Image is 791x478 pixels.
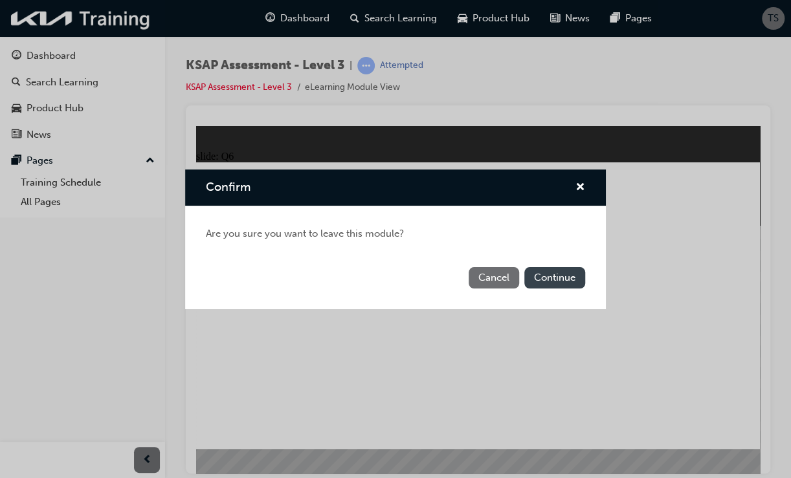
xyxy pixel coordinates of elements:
[185,206,606,262] div: Are you sure you want to leave this module?
[185,169,606,309] div: Confirm
[206,180,251,194] span: Confirm
[575,180,585,196] button: cross-icon
[524,267,585,288] button: Continue
[469,267,519,288] button: Cancel
[575,182,585,194] span: cross-icon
